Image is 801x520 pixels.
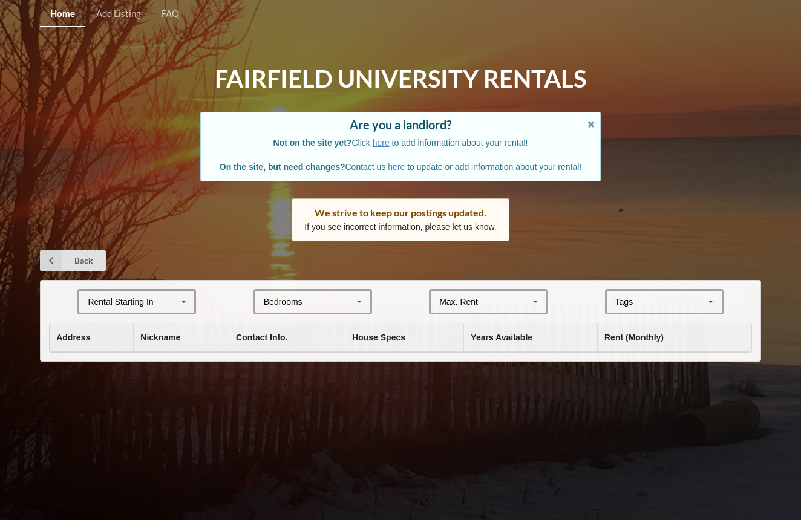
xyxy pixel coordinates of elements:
a: here [388,162,405,172]
th: Address [50,323,133,352]
th: Rent (Monthly) [597,323,727,352]
th: Contact Info. [229,323,345,352]
th: Years Available [463,323,597,352]
h1: Fairfield University Rentals [215,63,586,94]
div: Are you a landlord? [213,119,588,131]
a: here [373,138,390,148]
th: House Specs [345,323,463,352]
a: Back [40,250,106,271]
p: If you see incorrect information, please let us know. [304,221,497,233]
div: Rental Starting In [88,297,153,306]
b: On the site, but need changes? [220,162,345,172]
span: Click to add information about your rental! [273,138,528,148]
span: Contact us to update or add information about your rental! [220,162,581,172]
b: Not on the site yet? [273,138,352,148]
div: Bedrooms [264,297,302,306]
div: Max. Rent [439,297,478,306]
a: FAQ [151,1,189,27]
a: Add Listing [85,1,151,27]
div: Tags [612,295,651,309]
a: Home [40,1,85,27]
th: Nickname [133,323,229,352]
div: We strive to keep our postings updated. [304,207,497,219]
